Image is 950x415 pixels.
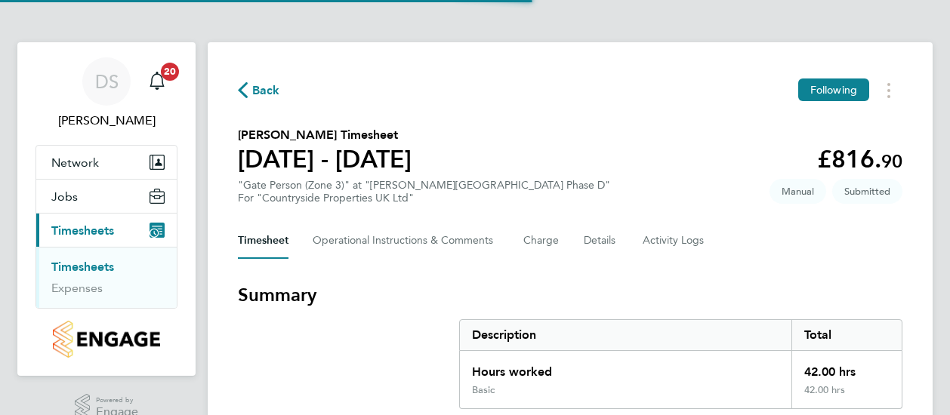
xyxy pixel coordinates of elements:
div: Timesheets [36,247,177,308]
div: Total [791,320,902,350]
a: Go to home page [35,321,177,358]
div: Basic [472,384,495,396]
span: Timesheets [51,223,114,238]
a: Timesheets [51,260,114,274]
button: Jobs [36,180,177,213]
div: Summary [459,319,902,409]
span: This timesheet is Submitted. [832,179,902,204]
button: Network [36,146,177,179]
button: Activity Logs [643,223,706,259]
button: Timesheets [36,214,177,247]
span: 90 [881,150,902,172]
span: Following [810,83,857,97]
span: Powered by [96,394,138,407]
span: Daniel Storey [35,112,177,130]
button: Operational Instructions & Comments [313,223,499,259]
div: 42.00 hrs [791,351,902,384]
div: For "Countryside Properties UK Ltd" [238,192,610,204]
h3: Summary [238,283,902,307]
div: Description [460,320,791,350]
span: 20 [161,63,179,81]
img: countryside-properties-logo-retina.png [53,321,159,358]
a: Expenses [51,281,103,295]
span: Jobs [51,189,78,204]
span: Back [252,81,280,100]
button: Timesheet [238,223,288,259]
button: Details [584,223,618,259]
button: Back [238,81,280,100]
div: Hours worked [460,351,791,384]
nav: Main navigation [17,42,196,376]
a: DS[PERSON_NAME] [35,57,177,130]
h1: [DATE] - [DATE] [238,144,412,174]
span: DS [95,72,119,91]
button: Following [798,78,869,101]
a: 20 [142,57,172,106]
app-decimal: £816. [817,145,902,174]
span: Network [51,155,99,170]
h2: [PERSON_NAME] Timesheet [238,126,412,144]
button: Charge [523,223,560,259]
span: This timesheet was manually created. [770,179,826,204]
button: Timesheets Menu [875,78,902,102]
div: "Gate Person (Zone 3)" at "[PERSON_NAME][GEOGRAPHIC_DATA] Phase D" [238,179,610,204]
div: 42.00 hrs [791,384,902,408]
